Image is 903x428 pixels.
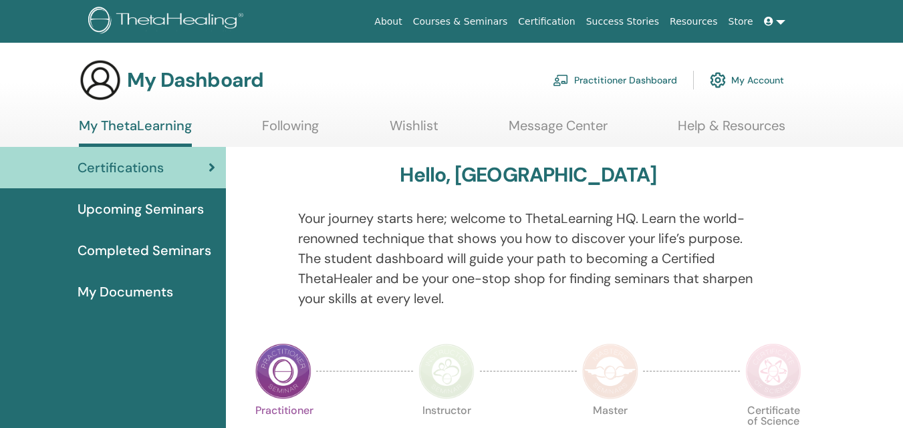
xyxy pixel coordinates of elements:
h3: Hello, [GEOGRAPHIC_DATA] [400,163,656,187]
img: Certificate of Science [745,343,801,399]
img: Instructor [418,343,475,399]
a: About [369,9,407,34]
a: Wishlist [390,118,438,144]
a: Practitioner Dashboard [553,65,677,95]
a: Help & Resources [678,118,785,144]
img: logo.png [88,7,248,37]
p: Your journey starts here; welcome to ThetaLearning HQ. Learn the world-renowned technique that sh... [298,208,759,308]
a: Resources [664,9,723,34]
span: Completed Seminars [78,240,211,260]
span: My Documents [78,282,173,302]
a: Message Center [509,118,608,144]
img: generic-user-icon.jpg [79,59,122,101]
a: Following [262,118,319,144]
a: Success Stories [581,9,664,34]
a: Courses & Seminars [408,9,513,34]
a: My Account [710,65,784,95]
h3: My Dashboard [127,68,263,92]
img: Practitioner [255,343,311,399]
a: Certification [513,9,580,34]
img: Master [582,343,638,399]
span: Upcoming Seminars [78,199,204,219]
a: My ThetaLearning [79,118,192,147]
a: Store [723,9,759,34]
img: cog.svg [710,69,726,91]
span: Certifications [78,158,164,178]
img: chalkboard-teacher.svg [553,74,569,86]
